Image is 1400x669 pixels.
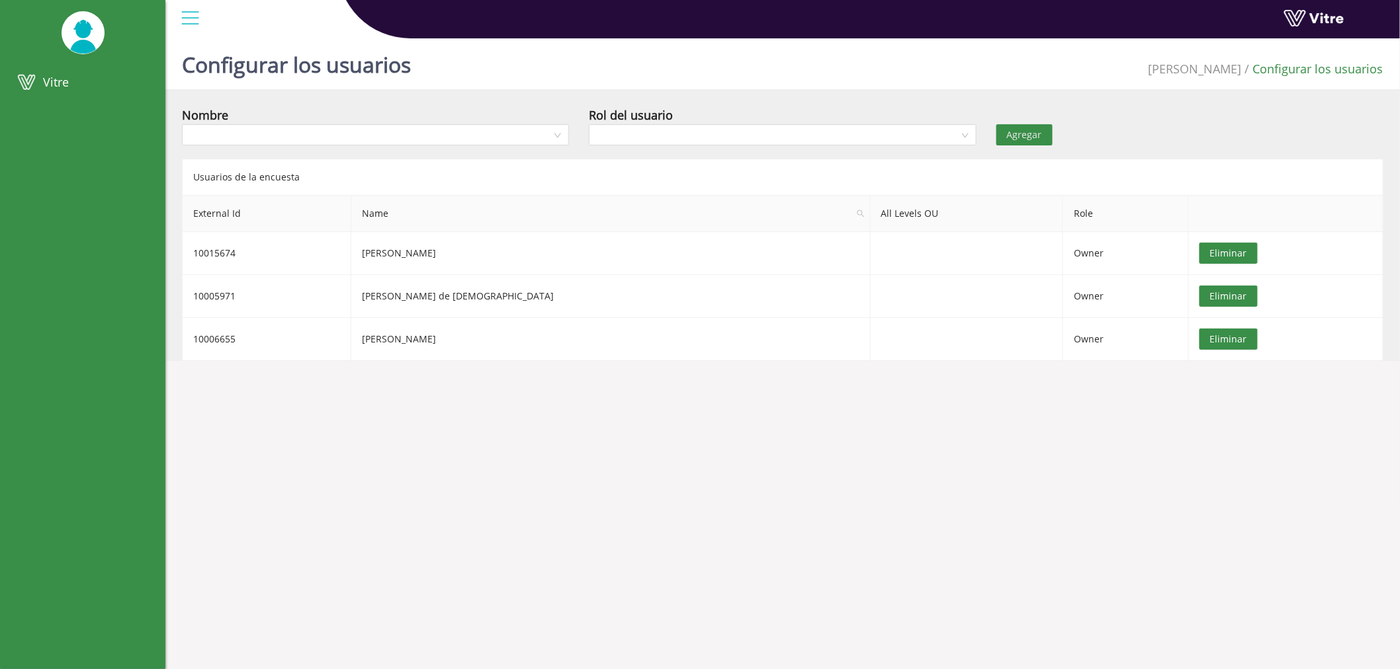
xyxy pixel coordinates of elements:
th: All Levels OU [871,196,1064,232]
span: 10005971 [193,290,236,302]
button: Eliminar [1200,329,1258,350]
span: Owner [1074,333,1104,345]
div: Usuarios de la encuesta [182,159,1383,195]
h1: Configurar los usuarios [182,33,411,89]
span: Name [351,196,870,231]
span: 379 [1149,61,1242,77]
span: search [852,196,870,231]
li: Configurar los usuarios [1242,59,1383,78]
td: [PERSON_NAME] [351,232,871,275]
span: search [857,210,865,217]
span: Eliminar [1210,289,1247,303]
td: [PERSON_NAME] [351,318,871,361]
span: Owner [1074,247,1104,259]
img: UserPic.png [62,12,105,54]
th: External Id [183,196,351,232]
span: Eliminar [1210,246,1247,260]
button: Eliminar [1200,243,1258,264]
div: Rol del usuario [589,106,673,124]
div: Nombre [182,106,228,124]
th: Role [1063,196,1189,232]
button: Agregar [996,124,1053,145]
td: [PERSON_NAME] de [DEMOGRAPHIC_DATA] [351,275,871,318]
span: Vitre [43,74,69,90]
span: Eliminar [1210,332,1247,346]
span: 10006655 [193,333,236,345]
span: 10015674 [193,247,236,259]
span: Owner [1074,290,1104,302]
button: Eliminar [1200,286,1258,307]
